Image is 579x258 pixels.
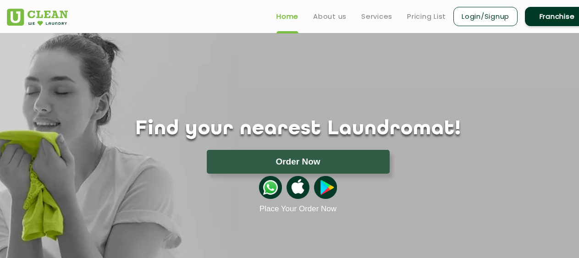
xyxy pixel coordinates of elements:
img: playstoreicon.png [314,176,337,199]
a: Services [361,11,392,22]
a: Login/Signup [453,7,518,26]
a: About us [313,11,347,22]
img: apple-icon.png [287,176,309,199]
img: UClean Laundry and Dry Cleaning [7,9,68,26]
a: Pricing List [407,11,446,22]
img: whatsappicon.png [259,176,282,199]
a: Place Your Order Now [259,204,336,214]
a: Home [276,11,298,22]
button: Order Now [207,150,390,174]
